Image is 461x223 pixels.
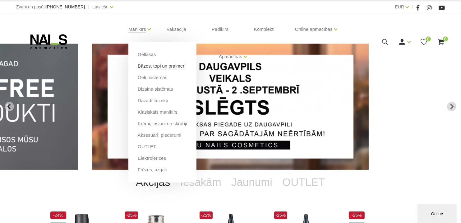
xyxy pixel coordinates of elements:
a: Iesakām [175,170,226,195]
a: OUTLET [138,143,156,150]
button: Next slide [447,102,456,111]
span: | [88,3,89,11]
a: Aksesuāri, piederumi [138,132,181,139]
a: Komplekti [249,14,279,44]
div: Zvani un pasūti [16,3,85,11]
a: Apmācības [219,44,242,69]
a: Dažādi līdzekļi [138,97,168,104]
a: Online apmācības [295,17,333,42]
span: 0 [426,36,431,41]
a: Pedikīrs [207,14,233,44]
a: Vaksācija [162,14,191,44]
span: | [412,3,413,11]
li: 2 of 13 [92,44,369,170]
a: Krēmi, losjoni un skrubji [138,120,187,127]
a: Manikīrs [128,17,146,42]
a: Gēlu sistēmas [138,74,167,81]
a: Gēllakas [138,51,156,58]
iframe: chat widget [417,203,458,223]
span: -24% [50,211,67,219]
a: EUR [395,3,404,11]
span: -25% [125,211,138,219]
a: Latviešu [92,3,108,11]
a: 0 [437,38,445,46]
a: Bāzes, topi un praimeri [138,63,185,69]
a: Frēzes, uzgaļi [138,166,167,173]
a: OUTLET [277,170,330,195]
a: Dizaina sistēmas [138,86,173,93]
span: [PHONE_NUMBER] [46,4,85,9]
span: -25% [274,211,288,219]
a: Klasiskais manikīrs [138,109,177,116]
a: Elektroierīces [138,155,166,162]
span: 0 [443,36,448,41]
a: 0 [420,38,428,46]
button: Go to last slide [5,102,14,111]
a: [PHONE_NUMBER] [46,5,85,9]
a: Jaunumi [226,170,277,195]
span: -25% [349,211,365,219]
span: -25% [200,211,213,219]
